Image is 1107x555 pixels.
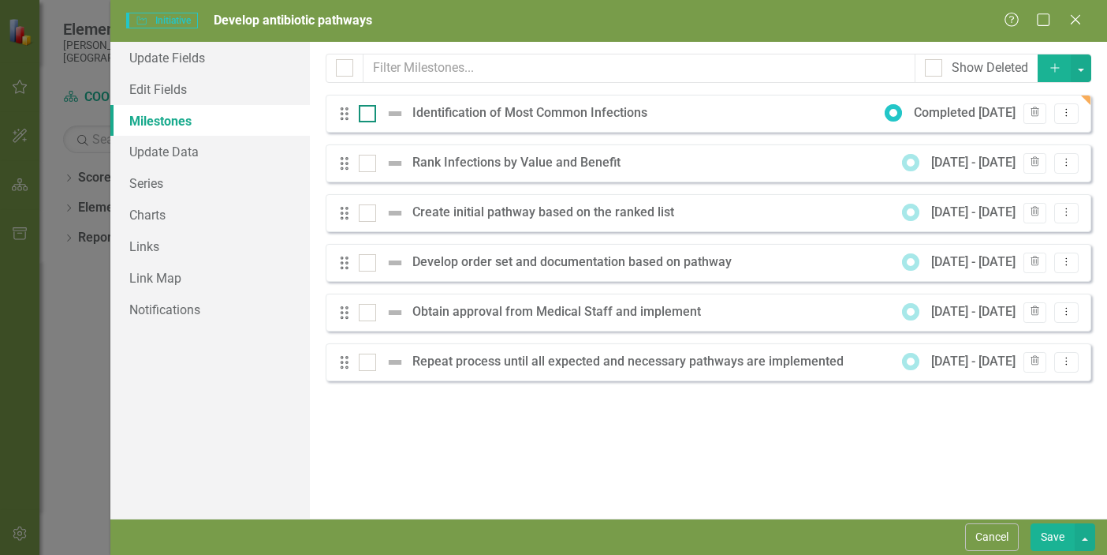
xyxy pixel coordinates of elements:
div: Repeat process until all expected and necessary pathways are implemented [412,353,852,371]
div: [DATE] - [DATE] [931,154,1016,172]
div: Rank Infections by Value and Benefit [412,154,628,172]
img: Not Defined [386,104,404,123]
span: Develop antibiotic pathways [214,13,372,28]
img: Not Defined [386,154,404,173]
div: Develop order set and documentation based on pathway [412,253,740,272]
div: Completed [DATE] [914,104,1016,122]
div: Show Deleted [952,59,1028,77]
a: Milestones [110,105,310,137]
div: Obtain approval from Medical Staff and implement [412,303,709,321]
div: Create initial pathway based on the ranked list [412,204,682,222]
img: Not Defined [386,303,404,322]
button: Cancel [965,523,1019,551]
div: [DATE] - [DATE] [931,353,1016,371]
div: Identification of Most Common Infections [412,104,655,122]
img: Not Defined [386,204,404,223]
a: Notifications [110,294,310,325]
img: Not Defined [386,353,404,372]
button: Save [1031,523,1075,551]
a: Update Data [110,136,310,167]
a: Series [110,167,310,199]
a: Update Fields [110,42,310,73]
div: [DATE] - [DATE] [931,253,1016,272]
a: Edit Fields [110,73,310,105]
div: [DATE] - [DATE] [931,204,1016,222]
a: Charts [110,199,310,231]
input: Filter Milestones... [363,54,915,83]
img: Not Defined [386,253,404,272]
a: Link Map [110,262,310,294]
div: [DATE] - [DATE] [931,303,1016,321]
span: Initiative [126,13,197,28]
a: Links [110,231,310,262]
